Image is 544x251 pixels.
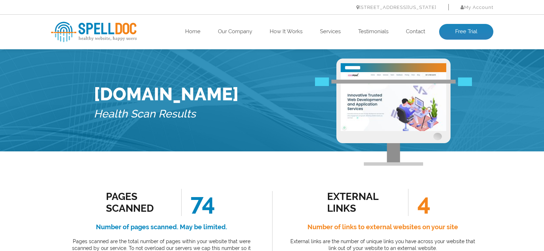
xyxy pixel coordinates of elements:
[67,221,256,233] h4: Number of pages scanned. May be limited.
[327,191,392,214] div: external links
[336,59,451,166] img: Free Webiste Analysis
[341,72,446,131] img: Free Website Analysis
[94,105,239,124] h5: Health Scan Results
[94,84,239,105] h1: [DOMAIN_NAME]
[181,189,215,216] span: 74
[288,221,477,233] h4: Number of links to external websites on your site
[315,94,472,103] img: Free Webiste Analysis
[106,191,171,214] div: Pages Scanned
[408,189,431,216] span: 4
